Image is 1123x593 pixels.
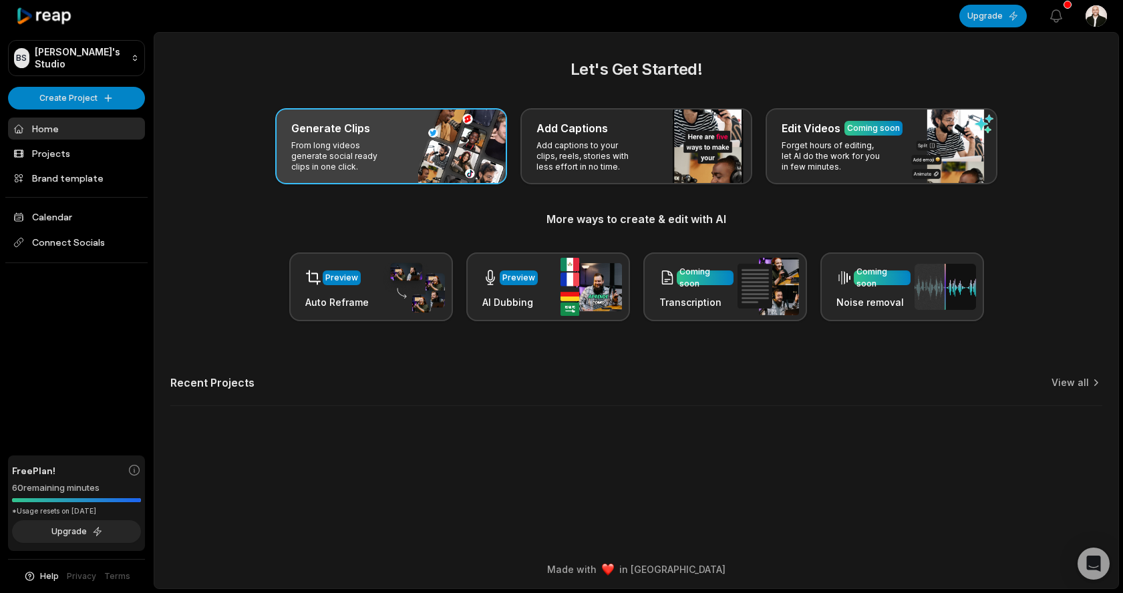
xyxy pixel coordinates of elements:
h3: Generate Clips [291,120,370,136]
p: From long videos generate social ready clips in one click. [291,140,395,172]
img: ai_dubbing.png [560,258,622,316]
div: 60 remaining minutes [12,481,141,495]
div: Coming soon [679,266,731,290]
img: noise_removal.png [915,264,976,310]
a: Home [8,118,145,140]
h3: Edit Videos [782,120,840,136]
h3: Transcription [659,295,734,309]
h3: AI Dubbing [482,295,538,309]
p: Add captions to your clips, reels, stories with less effort in no time. [536,140,640,172]
span: Free Plan! [12,463,55,477]
button: Upgrade [959,5,1027,27]
h3: Noise removal [836,295,911,309]
div: Preview [502,272,535,284]
img: heart emoji [602,564,614,576]
a: Projects [8,142,145,164]
a: Privacy [67,570,96,582]
a: View all [1052,376,1089,389]
img: transcription.png [738,258,799,315]
div: Coming soon [847,122,900,134]
h2: Recent Projects [170,376,255,389]
button: Create Project [8,87,145,110]
p: Forget hours of editing, let AI do the work for you in few minutes. [782,140,885,172]
h3: Add Captions [536,120,608,136]
div: Made with in [GEOGRAPHIC_DATA] [166,562,1106,576]
img: auto_reframe.png [383,261,445,313]
h3: Auto Reframe [305,295,369,309]
div: Open Intercom Messenger [1078,548,1110,580]
a: Brand template [8,167,145,189]
button: Help [23,570,59,582]
div: *Usage resets on [DATE] [12,506,141,516]
span: Connect Socials [8,230,145,254]
a: Terms [104,570,130,582]
h2: Let's Get Started! [170,57,1102,81]
button: Upgrade [12,520,141,543]
div: BS [14,48,29,68]
h3: More ways to create & edit with AI [170,211,1102,227]
p: [PERSON_NAME]'s Studio [35,46,126,70]
span: Help [40,570,59,582]
a: Calendar [8,206,145,228]
div: Preview [325,272,358,284]
div: Coming soon [856,266,908,290]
